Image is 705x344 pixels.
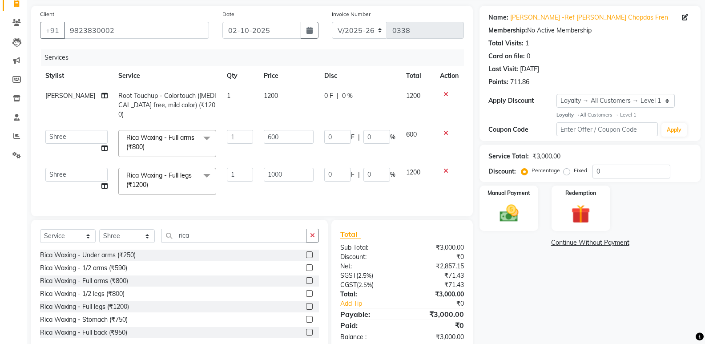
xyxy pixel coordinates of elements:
[126,171,192,189] span: Rica Waxing - Full legs (₹1200)
[334,280,402,290] div: ( )
[402,262,471,271] div: ₹2,857.15
[556,112,580,118] strong: Loyalty →
[334,309,402,320] div: Payable:
[390,170,395,179] span: %
[334,320,402,331] div: Paid:
[481,238,699,247] a: Continue Without Payment
[40,289,125,299] div: Rica Waxing - 1/2 legs (₹800)
[334,243,402,252] div: Sub Total:
[45,92,95,100] span: [PERSON_NAME]
[113,66,222,86] th: Service
[487,189,530,197] label: Manual Payment
[556,122,658,136] input: Enter Offer / Coupon Code
[494,202,524,224] img: _cash.svg
[334,271,402,280] div: ( )
[488,52,525,61] div: Card on file:
[565,202,596,226] img: _gift.svg
[390,133,395,142] span: %
[319,66,401,86] th: Disc
[40,66,113,86] th: Stylist
[488,26,692,35] div: No Active Membership
[532,152,560,161] div: ₹3,000.00
[414,299,471,308] div: ₹0
[324,91,333,101] span: 0 F
[342,91,353,101] span: 0 %
[64,22,209,39] input: Search by Name/Mobile/Email/Code
[332,10,371,18] label: Invoice Number
[435,66,464,86] th: Action
[402,280,471,290] div: ₹71.43
[401,66,435,86] th: Total
[525,39,529,48] div: 1
[334,252,402,262] div: Discount:
[488,65,518,74] div: Last Visit:
[402,243,471,252] div: ₹3,000.00
[488,13,508,22] div: Name:
[145,143,149,151] a: x
[556,111,692,119] div: All Customers → Level 1
[222,10,234,18] label: Date
[406,130,417,138] span: 600
[337,91,338,101] span: |
[565,189,596,197] label: Redemption
[358,170,360,179] span: |
[402,252,471,262] div: ₹0
[520,65,539,74] div: [DATE]
[227,92,230,100] span: 1
[510,13,668,22] a: [PERSON_NAME] -Ref [PERSON_NAME] Chopdas Fren
[40,251,136,260] div: Rica Waxing - Under arms (₹250)
[41,49,471,66] div: Services
[40,315,128,324] div: Rica Waxing - Stomach (₹750)
[40,328,127,337] div: Rica Waxing - Full back (₹950)
[661,123,687,137] button: Apply
[334,262,402,271] div: Net:
[258,66,319,86] th: Price
[488,167,516,176] div: Discount:
[40,263,127,273] div: Rica Waxing - 1/2 arms (₹590)
[161,229,306,243] input: Search or Scan
[40,302,129,312] div: Rica Waxing - Full legs (₹1200)
[406,168,420,176] span: 1200
[359,281,372,288] span: 2.5%
[264,92,278,100] span: 1200
[510,77,529,87] div: 711.86
[488,152,529,161] div: Service Total:
[358,133,360,142] span: |
[488,77,508,87] div: Points:
[40,10,54,18] label: Client
[40,22,65,39] button: +91
[118,92,216,118] span: Root Touchup - Colortouch ([MEDICAL_DATA] free, mild color) (₹1200)
[574,166,587,174] label: Fixed
[358,272,371,279] span: 2.5%
[402,309,471,320] div: ₹3,000.00
[340,230,361,239] span: Total
[532,166,560,174] label: Percentage
[488,26,527,35] div: Membership:
[222,66,258,86] th: Qty
[402,290,471,299] div: ₹3,000.00
[334,299,414,308] a: Add Tip
[340,281,357,289] span: CGST
[488,96,556,105] div: Apply Discount
[351,170,355,179] span: F
[126,134,194,151] span: Rica Waxing - Full arms (₹800)
[402,320,471,331] div: ₹0
[334,332,402,342] div: Balance :
[527,52,530,61] div: 0
[334,290,402,299] div: Total:
[402,271,471,280] div: ₹71.43
[406,92,420,100] span: 1200
[40,276,128,286] div: Rica Waxing - Full arms (₹800)
[340,271,356,279] span: SGST
[402,332,471,342] div: ₹3,000.00
[488,39,524,48] div: Total Visits:
[488,125,556,134] div: Coupon Code
[351,133,355,142] span: F
[148,181,152,189] a: x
